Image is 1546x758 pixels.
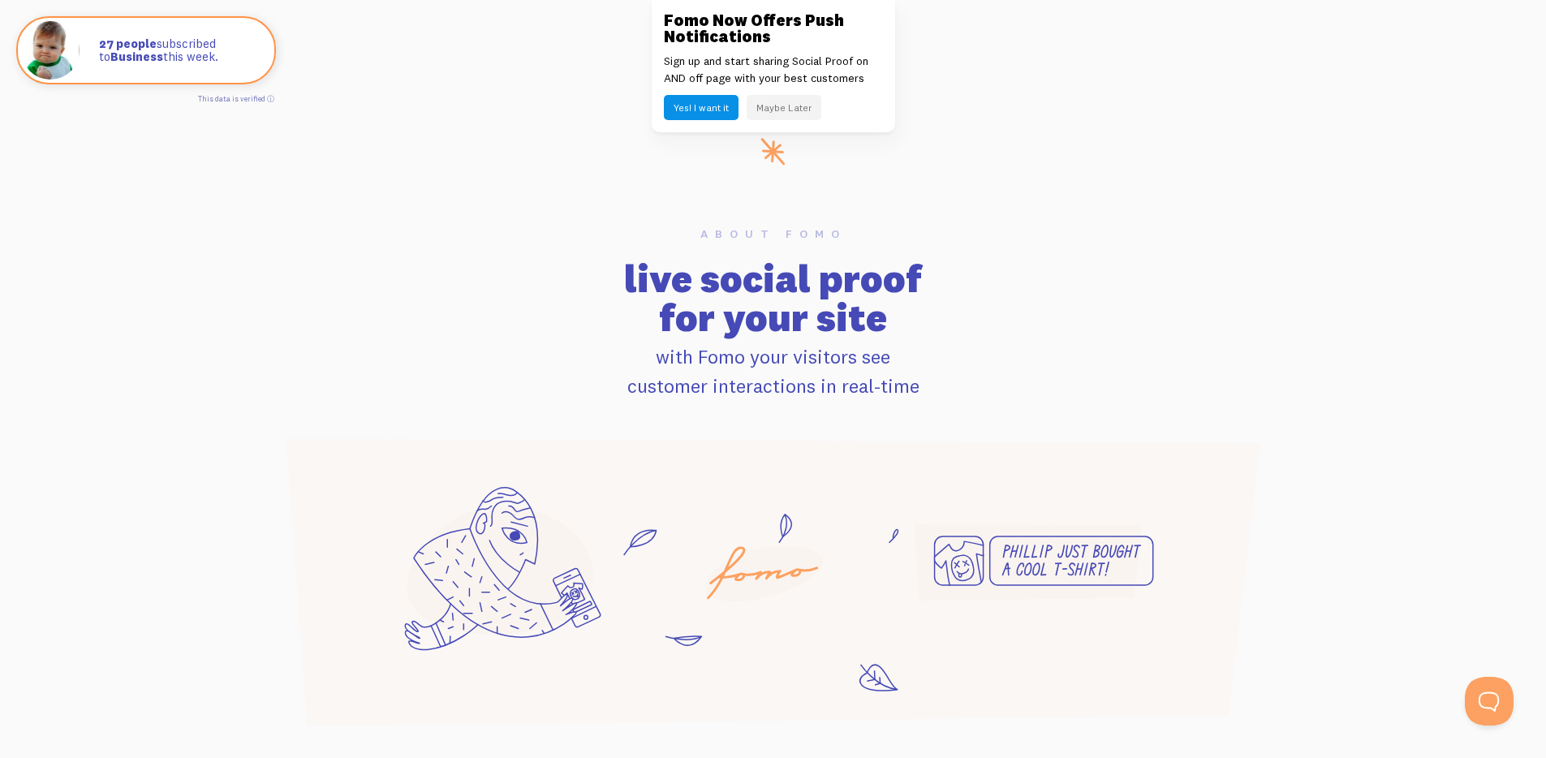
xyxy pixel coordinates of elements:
h6: About Fomo [264,228,1283,239]
iframe: Help Scout Beacon - Open [1465,677,1514,726]
img: Fomo [21,21,80,80]
h2: live social proof for your site [264,259,1283,337]
p: with Fomo your visitors see customer interactions in real-time [264,342,1283,400]
p: Sign up and start sharing Social Proof on AND off page with your best customers [664,53,883,87]
strong: Business [110,49,163,64]
button: Maybe Later [747,95,821,120]
strong: 27 people [99,36,157,51]
h3: Fomo Now Offers Push Notifications [664,12,883,45]
button: Yes! I want it [664,95,739,120]
p: subscribed to this week. [99,37,258,64]
a: This data is verified ⓘ [198,94,274,103]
